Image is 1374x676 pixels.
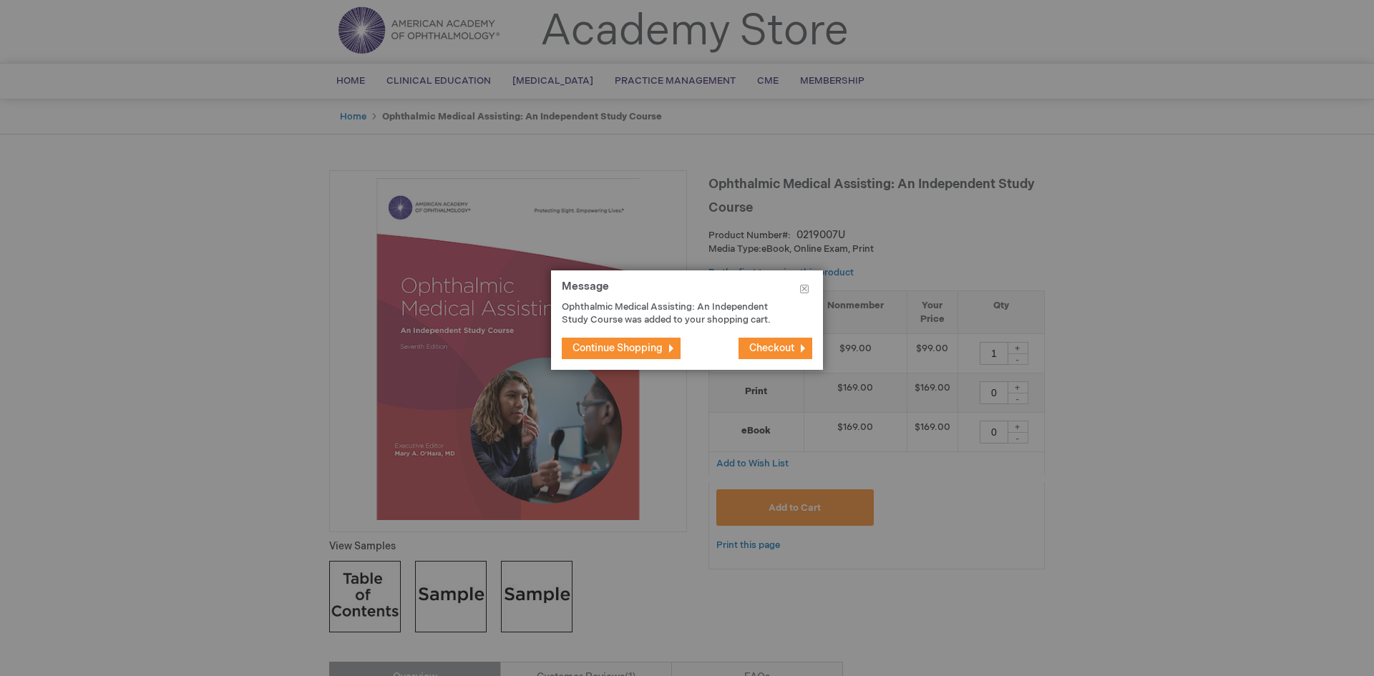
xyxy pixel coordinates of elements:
span: Checkout [749,342,794,354]
h1: Message [562,281,812,300]
span: Continue Shopping [572,342,663,354]
p: Ophthalmic Medical Assisting: An Independent Study Course was added to your shopping cart. [562,300,791,327]
button: Checkout [739,338,812,359]
button: Continue Shopping [562,338,681,359]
